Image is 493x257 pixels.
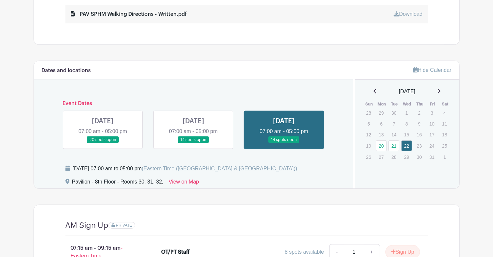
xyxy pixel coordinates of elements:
a: Hide Calendar [413,67,451,73]
p: 19 [363,141,374,151]
div: 8 spots available [285,248,324,256]
p: 31 [427,152,437,162]
a: View on Map [169,178,199,188]
span: (Eastern Time ([GEOGRAPHIC_DATA] & [GEOGRAPHIC_DATA])) [142,166,297,171]
div: [DATE] 07:00 am to 05:00 pm [73,165,297,173]
h6: Event Dates [58,100,330,107]
span: PRIVATE [116,223,132,228]
p: 26 [363,152,374,162]
p: 17 [427,129,437,140]
p: 28 [363,108,374,118]
a: 21 [388,140,399,151]
p: 2 [414,108,425,118]
th: Fri [426,101,439,107]
span: [DATE] [399,88,415,96]
p: 29 [401,152,412,162]
th: Sat [439,101,452,107]
a: 20 [376,140,387,151]
p: 7 [388,119,399,129]
p: 6 [376,119,387,129]
p: 11 [439,119,450,129]
h6: Dates and locations [42,68,91,74]
p: 30 [388,108,399,118]
h4: AM Sign Up [65,221,109,230]
p: 1 [439,152,450,162]
p: 1 [401,108,412,118]
p: 14 [388,129,399,140]
a: Download [394,11,422,17]
p: 12 [363,129,374,140]
p: 18 [439,129,450,140]
div: Pavilion - 8th Floor - Rooms 30, 31, 32, [72,178,163,188]
p: 15 [401,129,412,140]
p: 5 [363,119,374,129]
p: 29 [376,108,387,118]
p: 25 [439,141,450,151]
p: 23 [414,141,425,151]
a: 22 [401,140,412,151]
p: 13 [376,129,387,140]
p: 16 [414,129,425,140]
p: 8 [401,119,412,129]
th: Mon [376,101,388,107]
p: 28 [388,152,399,162]
p: 3 [427,108,437,118]
th: Sun [363,101,376,107]
th: Tue [388,101,401,107]
th: Wed [401,101,414,107]
p: 27 [376,152,387,162]
div: PAV SPHM Walking Directions - Written.pdf [71,10,187,18]
p: 24 [427,141,437,151]
p: 30 [414,152,425,162]
p: 4 [439,108,450,118]
div: OT/PT Staff [161,248,190,256]
p: 9 [414,119,425,129]
th: Thu [413,101,426,107]
p: 10 [427,119,437,129]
